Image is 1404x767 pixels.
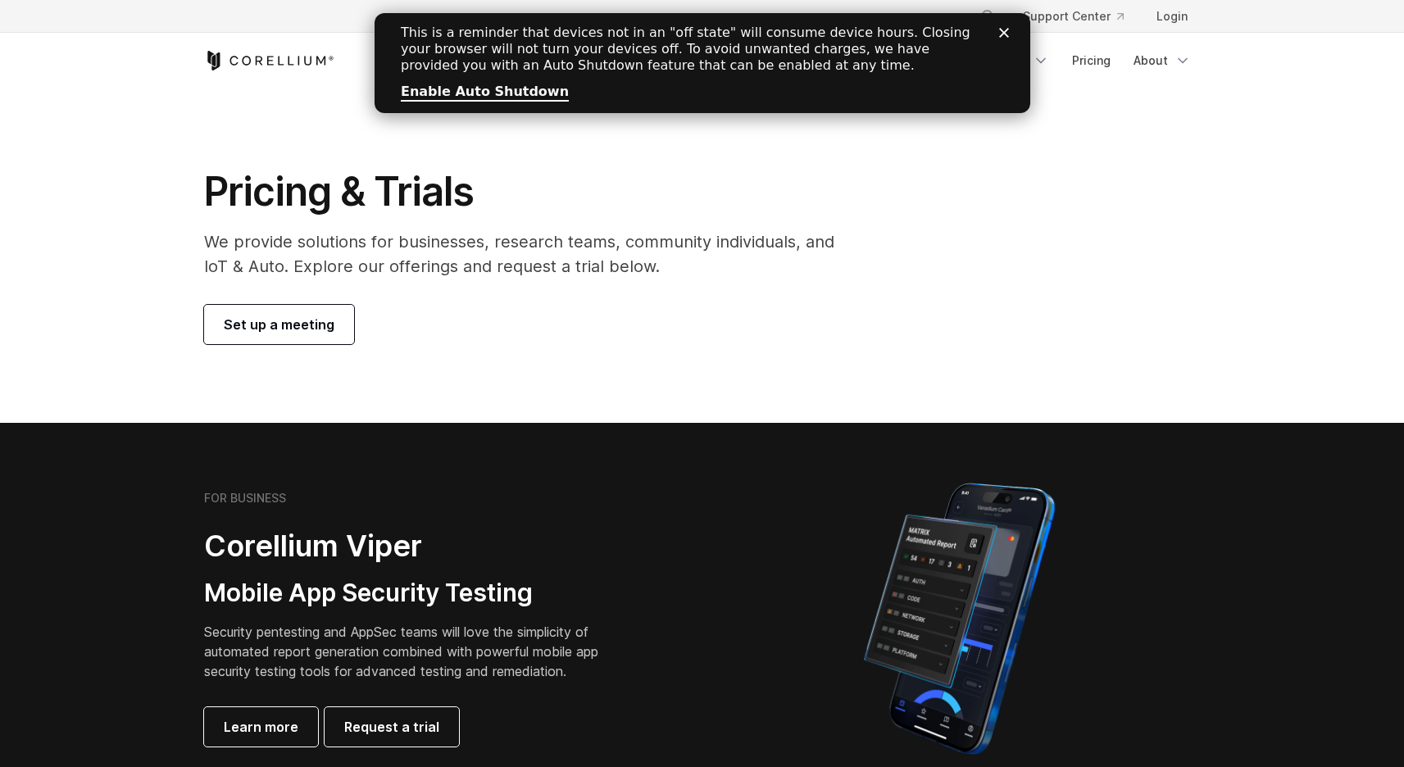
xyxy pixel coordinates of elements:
[204,578,624,609] h3: Mobile App Security Testing
[961,2,1201,31] div: Navigation Menu
[204,707,318,747] a: Learn more
[1124,46,1201,75] a: About
[204,491,286,506] h6: FOR BUSINESS
[625,15,641,25] div: Close
[204,528,624,565] h2: Corellium Viper
[974,2,1003,31] button: Search
[224,315,334,334] span: Set up a meeting
[344,717,439,737] span: Request a trial
[836,475,1083,762] img: Corellium MATRIX automated report on iPhone showing app vulnerability test results across securit...
[1143,2,1201,31] a: Login
[204,229,857,279] p: We provide solutions for businesses, research teams, community individuals, and IoT & Auto. Explo...
[224,717,298,737] span: Learn more
[204,622,624,681] p: Security pentesting and AppSec teams will love the simplicity of automated report generation comb...
[1010,2,1137,31] a: Support Center
[204,167,857,216] h1: Pricing & Trials
[325,707,459,747] a: Request a trial
[1062,46,1120,75] a: Pricing
[204,305,354,344] a: Set up a meeting
[204,51,334,70] a: Corellium Home
[375,13,1030,113] iframe: Intercom live chat banner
